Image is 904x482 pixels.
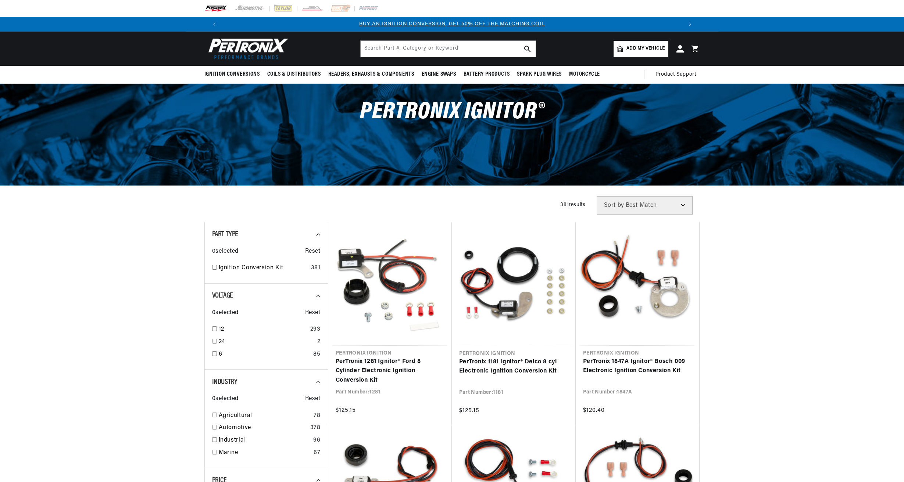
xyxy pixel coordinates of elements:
[305,394,321,404] span: Reset
[360,100,544,124] span: PerTronix Ignitor®
[212,231,238,238] span: Part Type
[325,66,418,83] summary: Headers, Exhausts & Components
[314,448,320,458] div: 67
[204,36,289,61] img: Pertronix
[204,71,260,78] span: Ignition Conversions
[219,350,311,359] a: 6
[311,263,321,273] div: 381
[186,17,718,32] slideshow-component: Translation missing: en.sections.announcements.announcement_bar
[313,350,320,359] div: 85
[361,41,536,57] input: Search Part #, Category or Keyword
[264,66,325,83] summary: Coils & Distributors
[422,71,456,78] span: Engine Swaps
[583,357,692,376] a: PerTronix 1847A Ignitor® Bosch 009 Electronic Ignition Conversion Kit
[560,202,585,208] span: 381 results
[212,292,233,299] span: Voltage
[614,41,668,57] a: Add my vehicle
[212,378,237,386] span: Industry
[314,411,320,421] div: 78
[336,357,444,385] a: PerTronix 1281 Ignitor® Ford 8 Cylinder Electronic Ignition Conversion Kit
[222,20,683,28] div: 1 of 3
[305,247,321,256] span: Reset
[604,202,624,208] span: Sort by
[305,308,321,318] span: Reset
[219,263,308,273] a: Ignition Conversion Kit
[267,71,321,78] span: Coils & Distributors
[212,394,239,404] span: 0 selected
[310,423,321,433] div: 378
[517,71,562,78] span: Spark Plug Wires
[418,66,460,83] summary: Engine Swaps
[565,66,604,83] summary: Motorcycle
[219,448,311,458] a: Marine
[655,71,696,79] span: Product Support
[569,71,600,78] span: Motorcycle
[310,325,321,334] div: 293
[212,308,239,318] span: 0 selected
[219,436,311,445] a: Industrial
[317,337,321,347] div: 2
[222,20,683,28] div: Announcement
[207,17,222,32] button: Translation missing: en.sections.announcements.previous_announcement
[683,17,697,32] button: Translation missing: en.sections.announcements.next_announcement
[219,325,307,334] a: 12
[313,436,320,445] div: 96
[459,357,568,376] a: PerTronix 1181 Ignitor® Delco 8 cyl Electronic Ignition Conversion Kit
[626,45,665,52] span: Add my vehicle
[655,66,700,83] summary: Product Support
[464,71,510,78] span: Battery Products
[219,423,307,433] a: Automotive
[460,66,514,83] summary: Battery Products
[513,66,565,83] summary: Spark Plug Wires
[328,71,414,78] span: Headers, Exhausts & Components
[219,337,314,347] a: 24
[597,196,693,215] select: Sort by
[219,411,311,421] a: Agricultural
[212,247,239,256] span: 0 selected
[359,21,545,27] a: BUY AN IGNITION CONVERSION, GET 50% OFF THE MATCHING COIL
[519,41,536,57] button: search button
[204,66,264,83] summary: Ignition Conversions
